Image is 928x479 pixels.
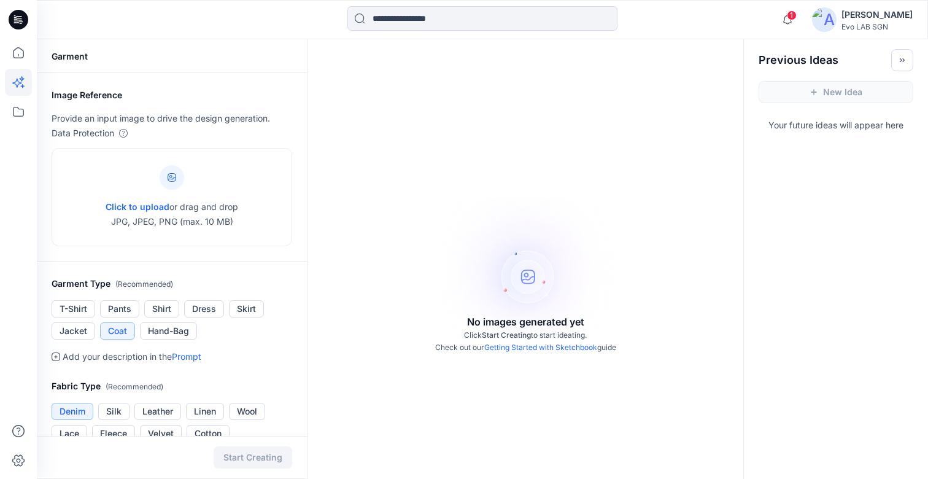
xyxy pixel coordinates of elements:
span: 1 [787,10,797,20]
button: Linen [186,403,224,420]
p: Provide an input image to drive the design generation. [52,111,292,126]
button: Denim [52,403,93,420]
button: Shirt [144,300,179,317]
span: Start Creating [482,330,531,340]
div: [PERSON_NAME] [841,7,913,22]
p: Click to start ideating. Check out our guide [435,329,616,354]
img: avatar [812,7,837,32]
p: No images generated yet [467,314,584,329]
h2: Garment Type [52,276,292,292]
span: ( Recommended ) [106,382,163,391]
button: Hand-Bag [140,322,197,340]
p: or drag and drop JPG, JPEG, PNG (max. 10 MB) [106,200,238,229]
button: Silk [98,403,130,420]
button: Lace [52,425,87,442]
button: Dress [184,300,224,317]
span: Click to upload [106,201,169,212]
a: Getting Started with Sketchbook [484,343,597,352]
h2: Image Reference [52,88,292,103]
button: Wool [229,403,265,420]
span: ( Recommended ) [115,279,173,289]
p: Data Protection [52,126,114,141]
p: Your future ideas will appear here [744,113,928,133]
button: Fleece [92,425,135,442]
button: Pants [100,300,139,317]
button: Toggle idea bar [891,49,913,71]
h2: Fabric Type [52,379,292,394]
h2: Previous Ideas [759,53,838,68]
button: Cotton [187,425,230,442]
button: Leather [134,403,181,420]
button: T-Shirt [52,300,95,317]
button: Velvet [140,425,182,442]
p: Add your description in the [63,349,201,364]
a: Prompt [172,351,201,362]
button: Coat [100,322,135,340]
button: Jacket [52,322,95,340]
button: Skirt [229,300,264,317]
div: Evo LAB SGN [841,22,913,31]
